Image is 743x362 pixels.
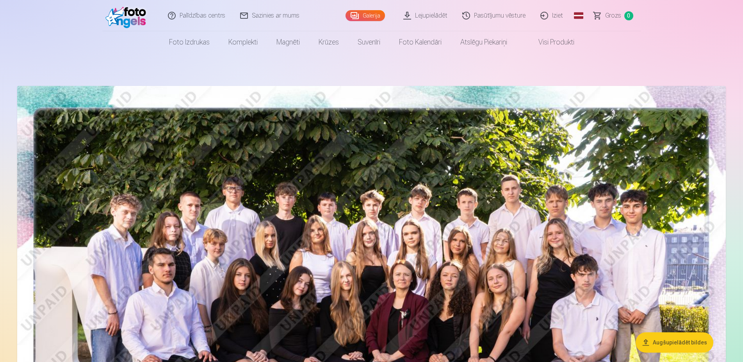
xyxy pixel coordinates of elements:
a: Komplekti [219,31,267,53]
img: /fa1 [105,3,150,28]
a: Atslēgu piekariņi [451,31,517,53]
a: Foto izdrukas [160,31,219,53]
a: Galerija [346,10,385,21]
a: Magnēti [267,31,309,53]
a: Foto kalendāri [390,31,451,53]
button: Augšupielādēt bildes [636,332,713,353]
span: Grozs [605,11,621,20]
a: Visi produkti [517,31,584,53]
span: 0 [624,11,633,20]
a: Krūzes [309,31,348,53]
a: Suvenīri [348,31,390,53]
